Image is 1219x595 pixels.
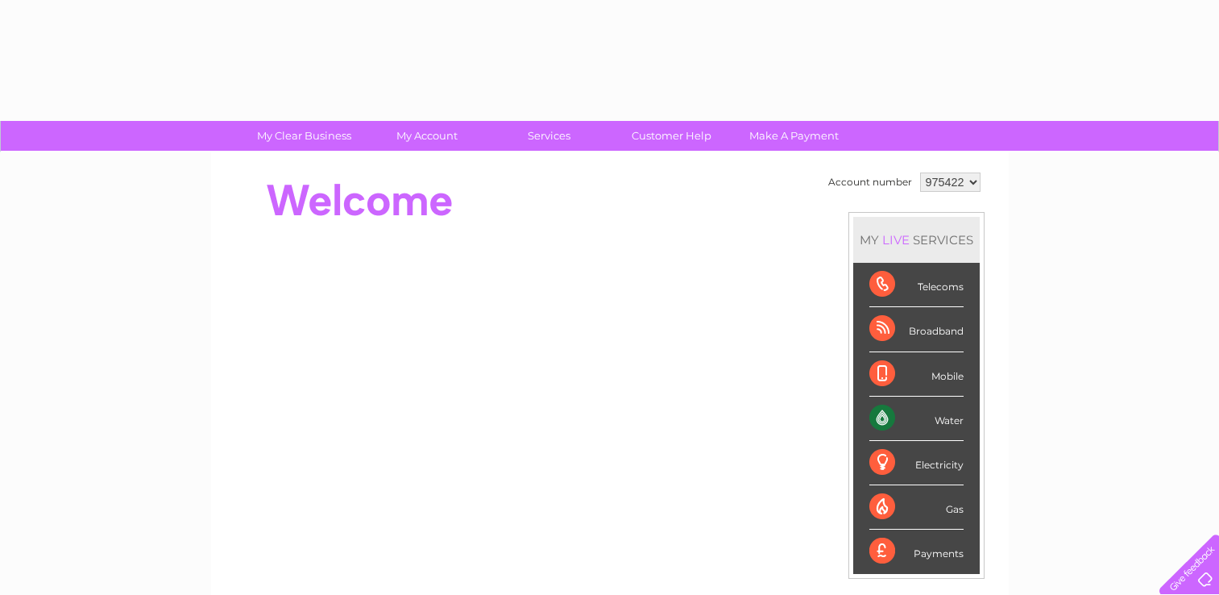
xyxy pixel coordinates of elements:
[824,169,916,196] td: Account number
[879,232,913,248] div: LIVE
[869,441,964,485] div: Electricity
[869,352,964,397] div: Mobile
[238,121,371,151] a: My Clear Business
[605,121,738,151] a: Customer Help
[869,307,964,352] div: Broadband
[360,121,493,151] a: My Account
[869,397,964,441] div: Water
[728,121,860,151] a: Make A Payment
[853,217,980,263] div: MY SERVICES
[483,121,616,151] a: Services
[869,263,964,307] div: Telecoms
[869,485,964,530] div: Gas
[869,530,964,573] div: Payments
